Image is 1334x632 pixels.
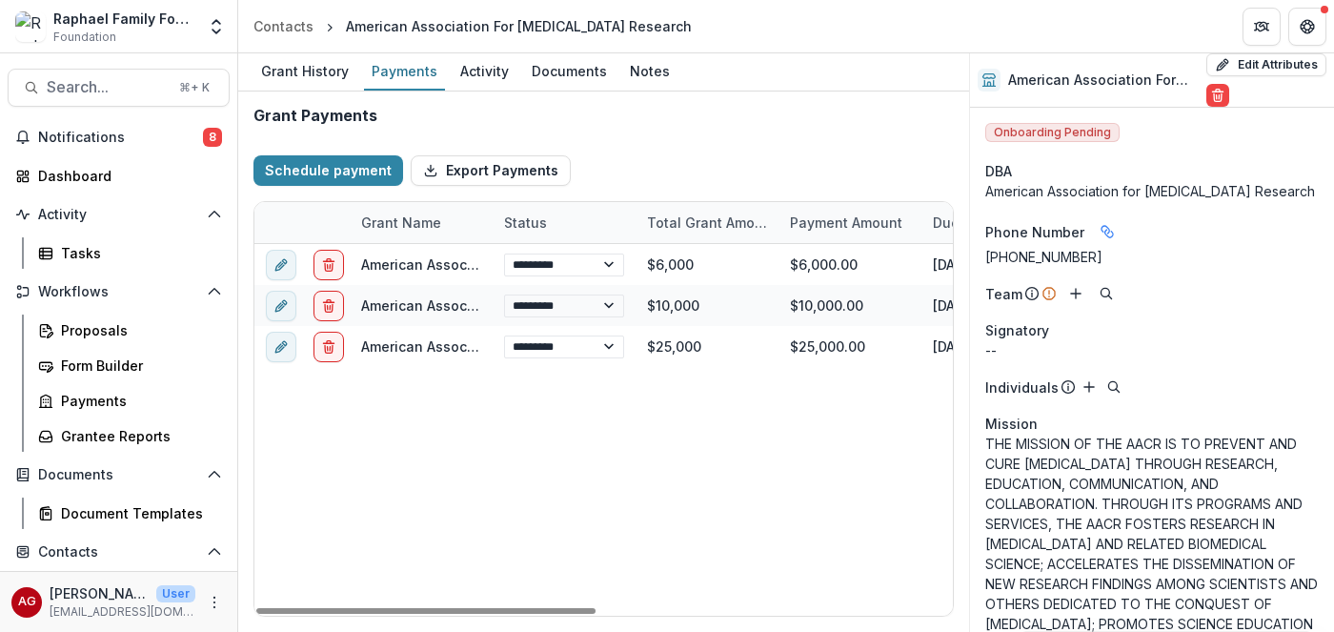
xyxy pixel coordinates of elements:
a: Documents [524,53,615,91]
a: Proposals [30,315,230,346]
p: User [156,585,195,602]
button: Schedule payment [253,155,403,186]
button: Export Payments [411,155,571,186]
button: Search [1095,282,1118,305]
button: Notifications8 [8,122,230,153]
span: 8 [203,128,222,147]
div: Grant Name [350,202,493,243]
span: Foundation [53,29,116,46]
div: Notes [622,57,677,85]
div: [DATE] [921,285,1064,326]
div: $10,000 [636,285,778,326]
a: Form Builder [30,350,230,381]
div: Status [493,202,636,243]
a: Payments [364,53,445,91]
button: Open Activity [8,199,230,230]
span: Contacts [38,544,199,561]
div: [PHONE_NUMBER] [985,247,1319,267]
button: Open Workflows [8,276,230,307]
div: Grant History [253,57,356,85]
a: American Association For [MEDICAL_DATA] Research - 2023 [361,338,756,355]
a: American Association For [MEDICAL_DATA] Research - 2025 [361,297,755,314]
span: Activity [38,207,199,223]
button: delete [313,291,344,321]
div: -- [985,340,1319,360]
div: $6,000 [636,244,778,285]
p: Team [985,284,1022,304]
div: Proposals [61,320,214,340]
h2: Grant Payments [253,107,377,125]
span: Phone Number [985,222,1084,242]
span: Documents [38,467,199,483]
a: Payments [30,385,230,417]
p: Individuals [985,377,1059,398]
button: Edit Attributes [1206,53,1326,76]
button: Partners [1243,8,1281,46]
button: delete [313,250,344,280]
p: [EMAIL_ADDRESS][DOMAIN_NAME] [50,603,195,621]
div: Grant Name [350,213,453,233]
button: Linked binding [1092,216,1122,247]
div: Anu Gupta [18,596,36,608]
div: $25,000 [636,326,778,367]
button: Add [1078,376,1101,398]
div: Payment Amount [778,202,921,243]
span: DBA [985,161,1012,181]
a: Tasks [30,237,230,269]
a: Grant History [253,53,356,91]
div: ⌘ + K [175,77,213,98]
button: edit [266,250,296,280]
span: Workflows [38,284,199,300]
div: Contacts [253,16,313,36]
button: edit [266,332,296,362]
button: Add [1064,282,1087,305]
div: Dashboard [38,166,214,186]
span: Onboarding Pending [985,123,1120,142]
div: Documents [524,57,615,85]
button: delete [313,332,344,362]
div: Payments [364,57,445,85]
p: [PERSON_NAME] [50,583,149,603]
a: Notes [622,53,677,91]
a: Dashboard [8,160,230,192]
div: Due Date [921,202,1064,243]
span: Signatory [985,320,1049,340]
div: $10,000.00 [778,285,921,326]
div: Total Grant Amount [636,202,778,243]
span: Notifications [38,130,203,146]
div: $25,000.00 [778,326,921,367]
div: [DATE] [921,326,1064,367]
h2: American Association For [MEDICAL_DATA] Research [1008,72,1199,89]
a: Contacts [246,12,321,40]
div: Payments [61,391,214,411]
a: American Association For [MEDICAL_DATA] Research - 2025 [361,256,755,273]
div: Raphael Family Foundation [53,9,195,29]
button: Search [1102,376,1125,398]
div: Payment Amount [778,213,914,233]
button: Search... [8,69,230,107]
div: Grantee Reports [61,426,214,446]
button: Delete [1206,84,1229,107]
div: Document Templates [61,503,214,523]
button: edit [266,291,296,321]
div: Status [493,213,558,233]
div: Total Grant Amount [636,213,778,233]
div: American Association for [MEDICAL_DATA] Research [985,181,1319,201]
a: Activity [453,53,516,91]
div: American Association For [MEDICAL_DATA] Research [346,16,692,36]
a: Grantee Reports [30,420,230,452]
button: Open entity switcher [203,8,230,46]
div: Form Builder [61,356,214,376]
button: Open Contacts [8,537,230,567]
div: Activity [453,57,516,85]
button: Open Documents [8,459,230,490]
button: More [203,591,226,614]
div: [DATE] [921,244,1064,285]
nav: breadcrumb [246,12,699,40]
div: Tasks [61,243,214,263]
img: Raphael Family Foundation [15,11,46,42]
